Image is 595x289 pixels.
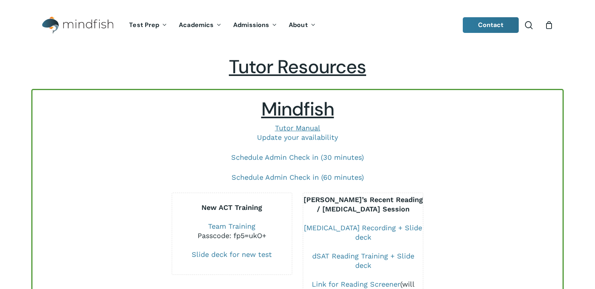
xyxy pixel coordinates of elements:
a: Link for Reading Screener [312,280,400,288]
span: Admissions [233,21,269,29]
span: Academics [179,21,214,29]
a: dSAT Reading Training + Slide deck [312,252,414,269]
header: Main Menu [31,11,564,40]
span: Contact [478,21,504,29]
span: Mindfish [261,97,334,121]
span: Tutor Resources [229,54,366,79]
a: Academics [173,22,227,29]
span: Test Prep [129,21,159,29]
a: Cart [545,21,553,29]
a: About [283,22,322,29]
nav: Main Menu [123,11,321,40]
b: [PERSON_NAME]’s Recent Reading / [MEDICAL_DATA] Session [304,195,423,213]
div: Passcode: fp5=ukO+ [172,231,292,240]
a: Team Training [208,222,255,230]
b: New ACT Training [201,203,262,211]
a: Update your availability [257,133,338,141]
a: Admissions [227,22,283,29]
a: Schedule Admin Check in (60 minutes) [232,173,364,181]
a: [MEDICAL_DATA] Recording + Slide deck [304,224,422,241]
a: Schedule Admin Check in (30 minutes) [231,153,364,161]
span: About [289,21,308,29]
a: Test Prep [123,22,173,29]
a: Slide deck for new test [192,250,272,258]
a: Contact [463,17,519,33]
a: Tutor Manual [275,124,320,132]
